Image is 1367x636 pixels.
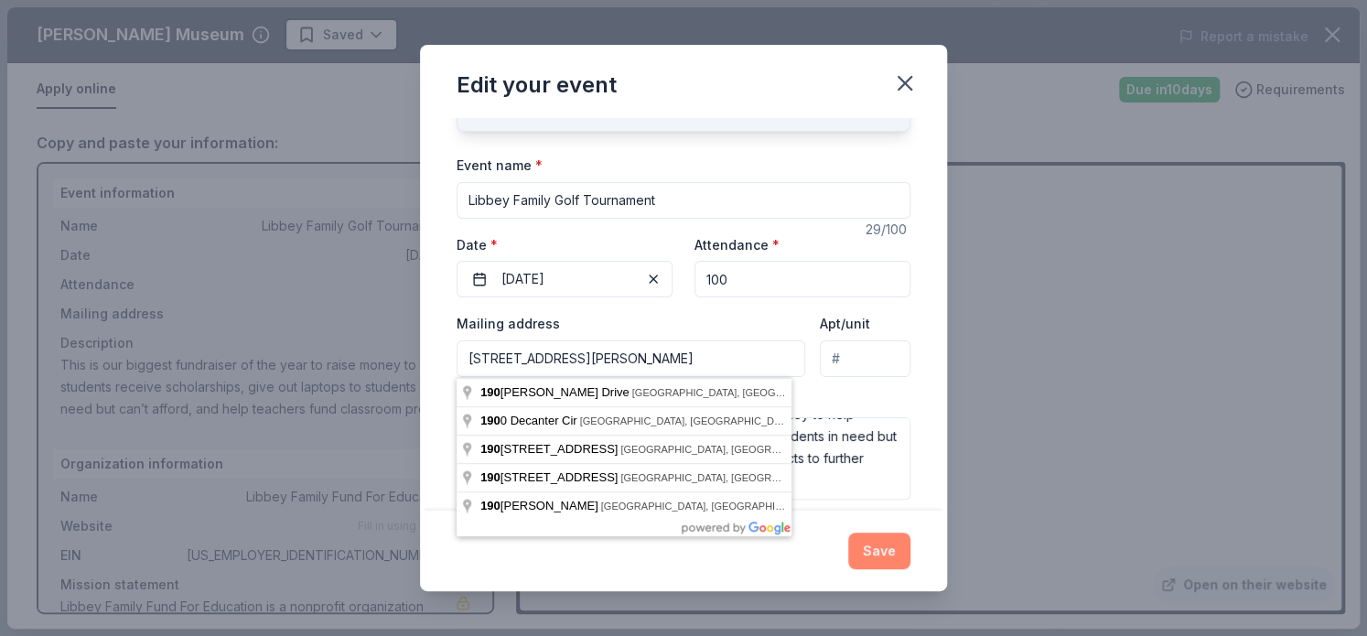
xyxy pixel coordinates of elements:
span: [GEOGRAPHIC_DATA], [GEOGRAPHIC_DATA], [GEOGRAPHIC_DATA] [580,415,906,426]
span: [STREET_ADDRESS] [480,470,620,484]
span: 190 [480,442,501,456]
div: Edit your event [457,70,617,100]
span: [GEOGRAPHIC_DATA], [GEOGRAPHIC_DATA], [GEOGRAPHIC_DATA] [632,387,958,398]
label: Apt/unit [820,315,870,333]
label: Attendance [694,236,780,254]
span: 190 [480,385,501,399]
label: Event name [457,156,543,175]
input: Enter a US address [457,340,805,377]
input: Spring Fundraiser [457,182,910,219]
span: 190 [480,414,501,427]
span: [GEOGRAPHIC_DATA], [GEOGRAPHIC_DATA], [GEOGRAPHIC_DATA] [601,501,927,512]
span: [GEOGRAPHIC_DATA], [GEOGRAPHIC_DATA], [GEOGRAPHIC_DATA] [620,444,946,455]
label: Date [457,236,673,254]
input: # [820,340,910,377]
span: 190 [480,499,501,512]
input: 20 [694,261,910,297]
label: Mailing address [457,315,560,333]
span: 0 Decanter Cir [480,414,580,427]
button: Save [848,533,910,569]
span: 190 [480,470,501,484]
span: [GEOGRAPHIC_DATA], [GEOGRAPHIC_DATA], [GEOGRAPHIC_DATA] [620,472,946,483]
div: 29 /100 [866,219,910,241]
span: [STREET_ADDRESS] [480,442,620,456]
button: [DATE] [457,261,673,297]
span: [PERSON_NAME] [480,499,601,512]
span: [PERSON_NAME] Drive [480,385,632,399]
